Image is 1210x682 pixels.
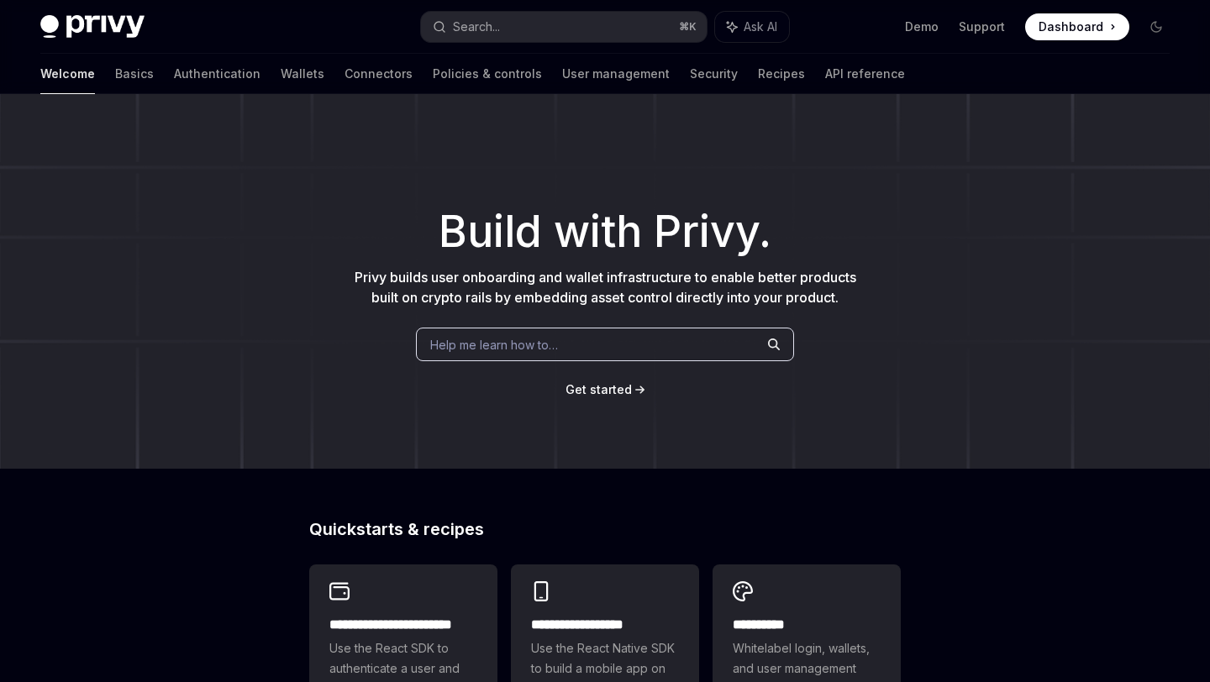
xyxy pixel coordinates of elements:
[1143,13,1170,40] button: Toggle dark mode
[566,381,632,398] a: Get started
[562,54,670,94] a: User management
[690,54,738,94] a: Security
[115,54,154,94] a: Basics
[345,54,413,94] a: Connectors
[1025,13,1129,40] a: Dashboard
[174,54,260,94] a: Authentication
[421,12,706,42] button: Search...⌘K
[433,54,542,94] a: Policies & controls
[744,18,777,35] span: Ask AI
[40,54,95,94] a: Welcome
[453,17,500,37] div: Search...
[758,54,805,94] a: Recipes
[959,18,1005,35] a: Support
[309,521,484,538] span: Quickstarts & recipes
[430,336,558,354] span: Help me learn how to…
[281,54,324,94] a: Wallets
[355,269,856,306] span: Privy builds user onboarding and wallet infrastructure to enable better products built on crypto ...
[566,382,632,396] span: Get started
[40,15,145,39] img: dark logo
[825,54,905,94] a: API reference
[1039,18,1103,35] span: Dashboard
[679,20,697,34] span: ⌘ K
[715,12,789,42] button: Ask AI
[439,217,771,247] span: Build with Privy.
[905,18,939,35] a: Demo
